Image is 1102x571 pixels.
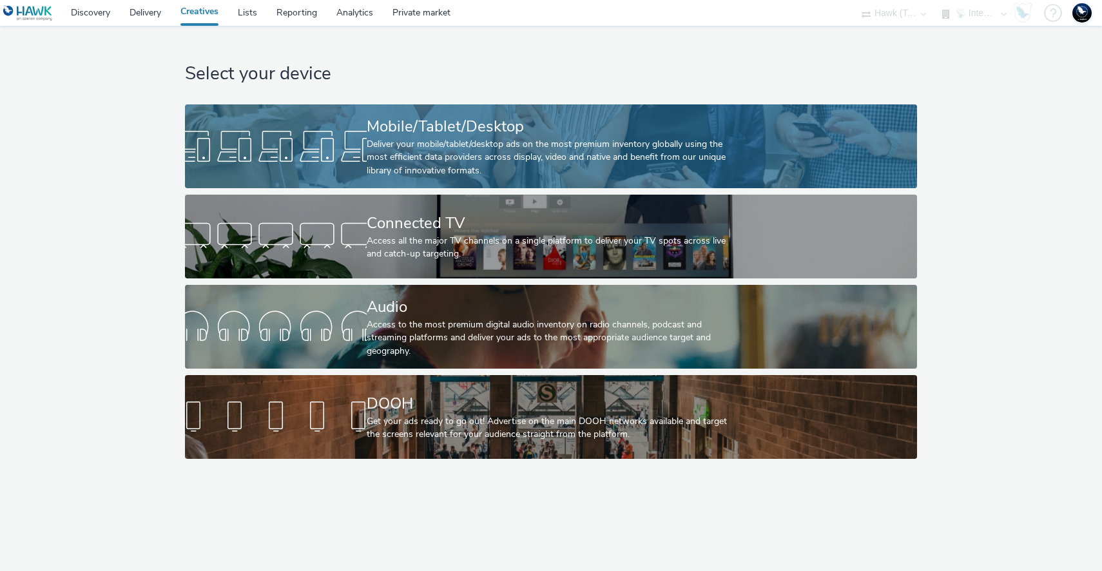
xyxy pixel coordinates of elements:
[367,212,730,235] div: Connected TV
[367,415,730,441] div: Get your ads ready to go out! Advertise on the main DOOH networks available and target the screen...
[185,104,916,188] a: Mobile/Tablet/DesktopDeliver your mobile/tablet/desktop ads on the most premium inventory globall...
[367,318,730,358] div: Access to the most premium digital audio inventory on radio channels, podcast and streaming platf...
[1013,3,1038,23] a: Hawk Academy
[3,5,53,21] img: undefined Logo
[367,392,730,415] div: DOOH
[185,375,916,459] a: DOOHGet your ads ready to go out! Advertise on the main DOOH networks available and target the sc...
[1072,3,1092,23] img: Support Hawk
[1013,3,1032,23] img: Hawk Academy
[367,296,730,318] div: Audio
[367,235,730,261] div: Access all the major TV channels on a single platform to deliver your TV spots across live and ca...
[185,285,916,369] a: AudioAccess to the most premium digital audio inventory on radio channels, podcast and streaming ...
[367,138,730,177] div: Deliver your mobile/tablet/desktop ads on the most premium inventory globally using the most effi...
[367,115,730,138] div: Mobile/Tablet/Desktop
[185,62,916,86] h1: Select your device
[185,195,916,278] a: Connected TVAccess all the major TV channels on a single platform to deliver your TV spots across...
